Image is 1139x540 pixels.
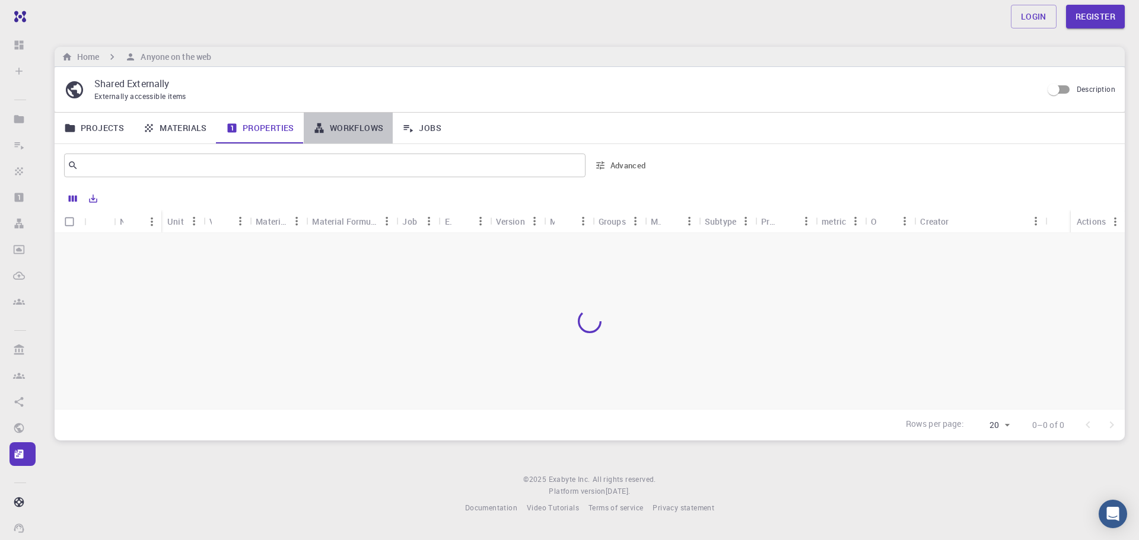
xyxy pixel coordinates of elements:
div: Method [645,210,699,233]
a: Documentation [465,502,517,514]
div: Value [203,210,250,233]
a: Video Tutorials [527,502,579,514]
button: Menu [797,212,816,231]
span: Privacy statement [653,503,714,512]
div: Unit [161,210,203,233]
a: Properties [217,113,304,143]
button: Columns [63,189,83,208]
div: Material [256,210,287,233]
p: Shared Externally [94,76,1033,91]
h6: Home [72,50,99,63]
div: Engine [445,210,452,233]
div: metric [816,210,865,233]
a: Projects [55,113,133,143]
button: Sort [212,212,231,231]
div: Job [396,210,438,233]
a: Workflows [304,113,393,143]
div: Actions [1071,210,1125,233]
div: Groups [599,210,626,233]
div: metric [822,210,846,233]
button: Menu [287,212,306,231]
span: Video Tutorials [527,503,579,512]
div: Material Formula [312,210,377,233]
div: Owner [865,210,914,233]
button: Menu [377,212,396,231]
button: Menu [626,212,645,231]
button: Menu [574,212,593,231]
nav: breadcrumb [59,50,214,63]
button: Sort [661,212,680,231]
div: Model [550,210,555,233]
a: Login [1011,5,1057,28]
span: Externally accessible items [94,91,186,101]
button: Sort [123,212,142,231]
a: Exabyte Inc. [549,474,590,485]
span: © 2025 [523,474,548,485]
div: Model [544,210,593,233]
button: Menu [1027,212,1046,231]
button: Menu [525,212,544,231]
div: Material Formula [306,210,396,233]
a: Register [1066,5,1125,28]
p: Rows per page: [906,418,964,432]
button: Menu [895,212,914,231]
div: Groups [593,210,645,233]
div: Value [209,210,212,233]
span: Description [1077,84,1115,94]
div: Open Intercom Messenger [1099,500,1127,528]
button: Sort [876,212,895,231]
a: Materials [133,113,217,143]
div: Job [402,210,416,233]
div: Precision [755,210,816,233]
div: Name [114,210,161,233]
button: Menu [420,212,439,231]
button: Menu [736,212,755,231]
button: Menu [846,212,865,231]
div: Icon [84,210,114,233]
div: Precision [761,210,778,233]
span: Platform version [549,485,605,497]
div: Method [651,210,661,233]
span: Documentation [465,503,517,512]
button: Menu [1106,212,1125,231]
div: Subtype [705,210,736,233]
a: Terms of service [588,502,643,514]
div: Engine [439,210,490,233]
span: All rights reserved. [593,474,656,485]
a: Jobs [393,113,451,143]
div: Version [490,210,544,233]
button: Menu [680,212,699,231]
button: Menu [471,212,490,231]
div: Subtype [699,210,755,233]
button: Sort [555,212,574,231]
div: Owner [871,210,876,233]
button: Sort [452,212,471,231]
h6: Anyone on the web [136,50,211,63]
button: Menu [142,212,161,231]
div: Unit [167,210,184,233]
a: Privacy statement [653,502,714,514]
div: Material [250,210,306,233]
button: Advanced [590,156,652,175]
span: [DATE] . [606,486,631,496]
div: Version [496,210,525,233]
div: 20 [969,417,1013,434]
div: Name [120,210,123,233]
span: Terms of service [588,503,643,512]
button: Export [83,189,103,208]
button: Menu [184,212,203,231]
span: Exabyte Inc. [549,474,590,484]
div: Actions [1077,210,1106,233]
button: Sort [949,212,968,231]
p: 0–0 of 0 [1032,419,1064,431]
a: [DATE]. [606,485,631,497]
button: Sort [778,212,797,231]
img: logo [9,11,26,23]
div: Creator [914,210,1045,233]
div: Creator [920,210,949,233]
button: Menu [231,212,250,231]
